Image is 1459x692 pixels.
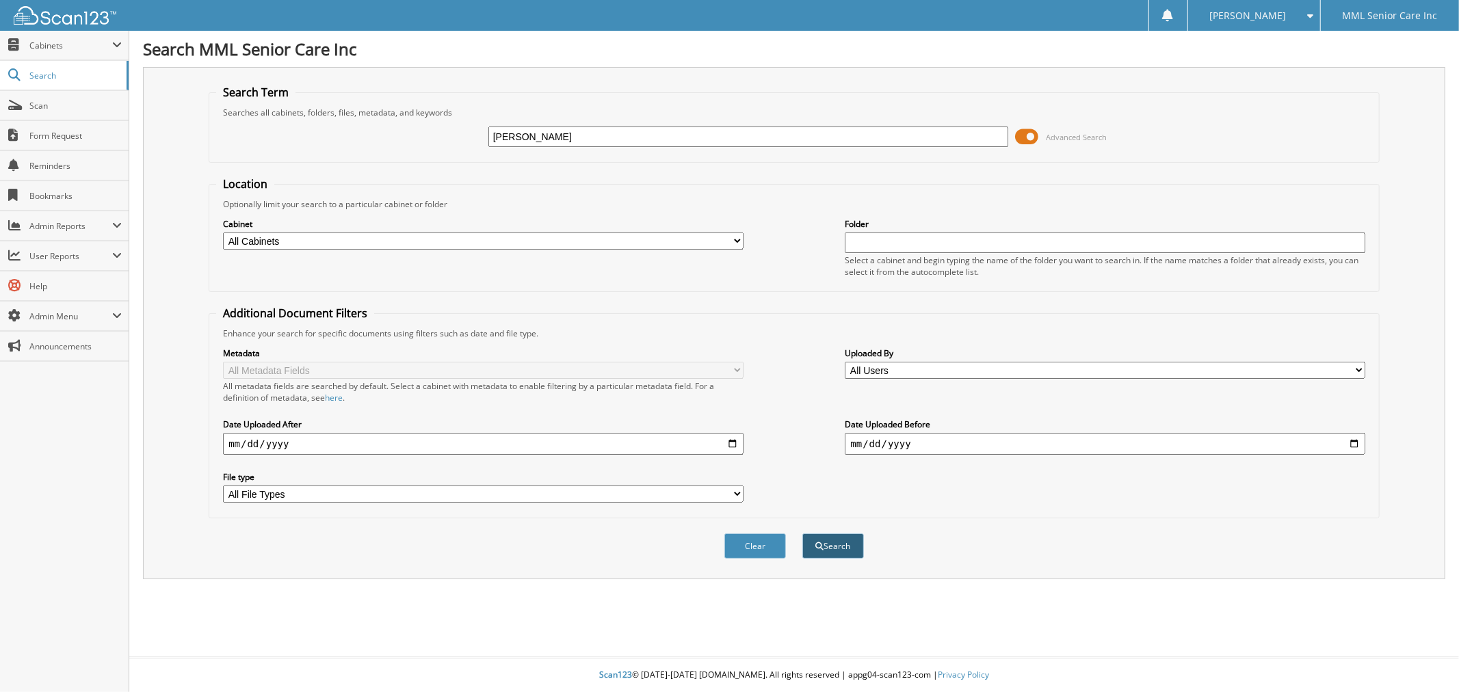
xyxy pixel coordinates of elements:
[29,310,112,322] span: Admin Menu
[216,107,1372,118] div: Searches all cabinets, folders, files, metadata, and keywords
[845,218,1365,230] label: Folder
[14,6,116,25] img: scan123-logo-white.svg
[29,100,122,111] span: Scan
[845,347,1365,359] label: Uploaded By
[223,218,743,230] label: Cabinet
[143,38,1445,60] h1: Search MML Senior Care Inc
[29,160,122,172] span: Reminders
[29,250,112,262] span: User Reports
[29,341,122,352] span: Announcements
[938,669,989,680] a: Privacy Policy
[216,306,374,321] legend: Additional Document Filters
[802,533,864,559] button: Search
[216,198,1372,210] div: Optionally limit your search to a particular cabinet or folder
[29,130,122,142] span: Form Request
[29,70,120,81] span: Search
[29,190,122,202] span: Bookmarks
[223,471,743,483] label: File type
[1046,132,1107,142] span: Advanced Search
[223,433,743,455] input: start
[845,418,1365,430] label: Date Uploaded Before
[29,280,122,292] span: Help
[216,85,295,100] legend: Search Term
[1391,626,1459,692] iframe: Chat Widget
[223,347,743,359] label: Metadata
[216,176,274,191] legend: Location
[845,433,1365,455] input: end
[1343,12,1438,20] span: MML Senior Care Inc
[599,669,632,680] span: Scan123
[129,658,1459,692] div: © [DATE]-[DATE] [DOMAIN_NAME]. All rights reserved | appg04-scan123-com |
[325,392,343,403] a: here
[1209,12,1286,20] span: [PERSON_NAME]
[223,380,743,403] div: All metadata fields are searched by default. Select a cabinet with metadata to enable filtering b...
[29,220,112,232] span: Admin Reports
[29,40,112,51] span: Cabinets
[223,418,743,430] label: Date Uploaded After
[216,328,1372,339] div: Enhance your search for specific documents using filters such as date and file type.
[845,254,1365,278] div: Select a cabinet and begin typing the name of the folder you want to search in. If the name match...
[724,533,786,559] button: Clear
